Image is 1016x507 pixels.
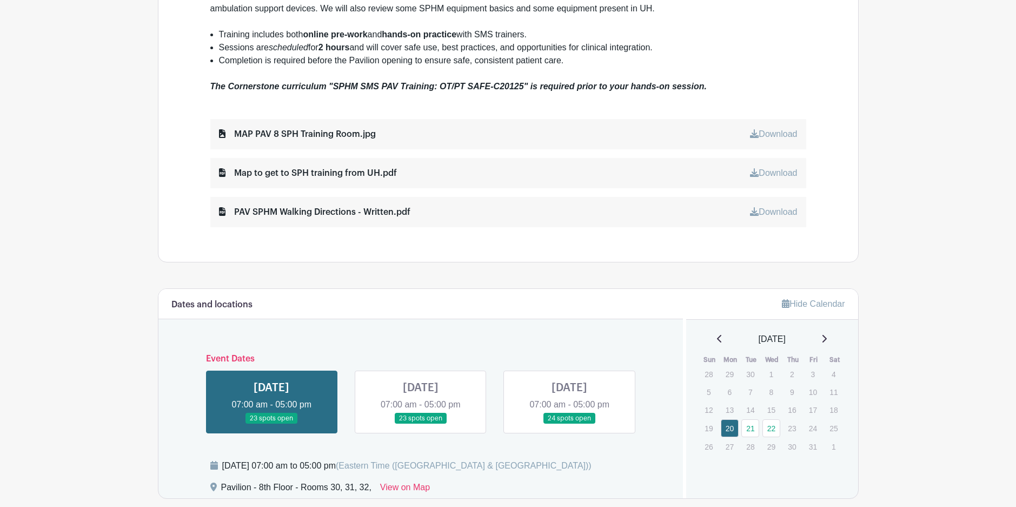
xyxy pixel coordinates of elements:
[700,401,718,418] p: 12
[804,384,822,400] p: 10
[783,401,801,418] p: 16
[336,461,592,470] span: (Eastern Time ([GEOGRAPHIC_DATA] & [GEOGRAPHIC_DATA]))
[804,366,822,383] p: 3
[741,401,759,418] p: 14
[825,420,842,437] p: 25
[219,41,806,54] li: Sessions are for and will cover safe use, best practices, and opportunities for clinical integrat...
[762,419,780,437] a: 22
[171,300,253,310] h6: Dates and locations
[783,420,801,437] p: 23
[721,438,739,455] p: 27
[783,438,801,455] p: 30
[210,82,707,91] em: The Cornerstone curriculum "SPHM SMS PAV Training: OT/PT SAFE-C20125" is required prior to your h...
[699,354,720,365] th: Sun
[750,129,797,139] a: Download
[721,366,739,383] p: 29
[269,43,308,52] em: scheduled
[219,28,806,41] li: Training includes both and with SMS trainers.
[741,354,762,365] th: Tue
[382,30,456,39] strong: hands-on practice
[741,384,759,400] p: 7
[318,43,350,52] strong: 2 hours
[721,401,739,418] p: 13
[825,366,842,383] p: 4
[380,481,430,498] a: View on Map
[825,401,842,418] p: 18
[720,354,741,365] th: Mon
[750,207,797,216] a: Download
[219,128,376,141] div: MAP PAV 8 SPH Training Room.jpg
[721,419,739,437] a: 20
[197,354,645,364] h6: Event Dates
[219,167,397,180] div: Map to get to SPH training from UH.pdf
[700,438,718,455] p: 26
[741,366,759,383] p: 30
[783,384,801,400] p: 9
[762,438,780,455] p: 29
[759,333,786,346] span: [DATE]
[219,54,806,67] li: Completion is required before the Pavilion opening to ensure safe, consistent patient care.
[824,354,845,365] th: Sat
[741,419,759,437] a: 21
[721,384,739,400] p: 6
[783,366,801,383] p: 2
[803,354,825,365] th: Fri
[804,438,822,455] p: 31
[762,401,780,418] p: 15
[221,481,371,498] div: Pavilion - 8th Floor - Rooms 30, 31, 32,
[700,420,718,437] p: 19
[825,384,842,400] p: 11
[804,420,822,437] p: 24
[303,30,367,39] strong: online pre-work
[750,168,797,177] a: Download
[825,438,842,455] p: 1
[762,354,783,365] th: Wed
[762,384,780,400] p: 8
[219,206,410,219] div: PAV SPHM Walking Directions - Written.pdf
[782,299,845,308] a: Hide Calendar
[804,401,822,418] p: 17
[782,354,803,365] th: Thu
[222,459,592,472] div: [DATE] 07:00 am to 05:00 pm
[741,438,759,455] p: 28
[762,366,780,383] p: 1
[700,366,718,383] p: 28
[700,384,718,400] p: 5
